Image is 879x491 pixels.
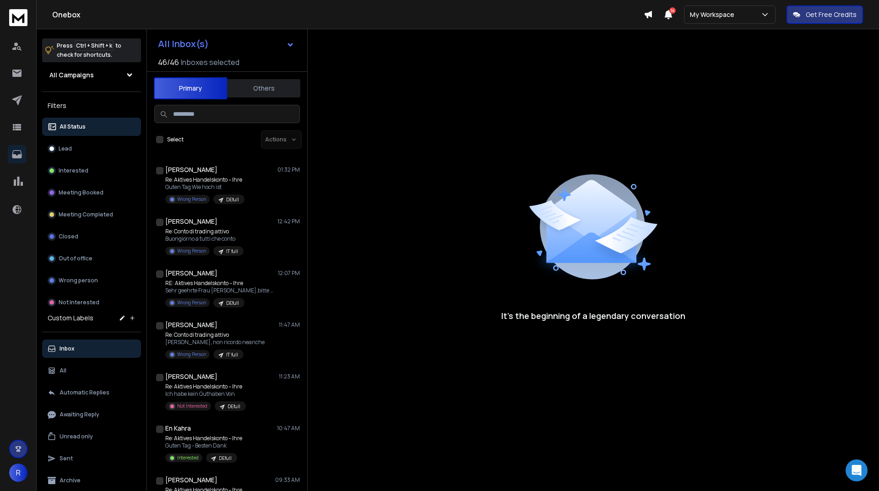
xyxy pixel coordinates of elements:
[219,455,232,462] p: DEfull
[9,464,27,482] button: R
[60,123,86,130] p: All Status
[59,277,98,284] p: Wrong person
[42,183,141,202] button: Meeting Booked
[57,41,121,59] p: Press to check for shortcuts.
[60,433,93,440] p: Unread only
[226,351,238,358] p: IT full
[42,249,141,268] button: Out of office
[60,477,81,484] p: Archive
[177,403,207,410] p: Not Interested
[59,299,99,306] p: Not Interested
[42,293,141,312] button: Not Interested
[165,287,275,294] p: Sehr geehrte Frau [PERSON_NAME],bitte schließen
[787,5,863,24] button: Get Free Credits
[177,351,206,358] p: Wrong Person
[59,255,92,262] p: Out of office
[60,345,75,352] p: Inbox
[165,390,246,398] p: Ich habe kein Guthaben Von
[49,70,94,80] h1: All Campaigns
[75,40,114,51] span: Ctrl + Shift + k
[167,136,184,143] label: Select
[59,233,78,240] p: Closed
[226,300,239,307] p: DEfull
[227,78,300,98] button: Others
[42,205,141,224] button: Meeting Completed
[59,211,113,218] p: Meeting Completed
[669,7,676,14] span: 14
[42,99,141,112] h3: Filters
[165,235,244,243] p: Buongiorno a tutti che conto
[60,455,73,462] p: Sent
[42,66,141,84] button: All Campaigns
[60,367,66,374] p: All
[690,10,738,19] p: My Workspace
[42,227,141,246] button: Closed
[165,280,275,287] p: RE: Aktives Handelskonto – Ihre
[177,299,206,306] p: Wrong Person
[165,320,217,329] h1: [PERSON_NAME]
[165,442,242,449] p: Guten Tag - Besten Dank
[60,411,99,418] p: Awaiting Reply
[59,145,72,152] p: Lead
[165,176,244,183] p: Re: Aktives Handelskonto – Ihre
[52,9,644,20] h1: Onebox
[151,35,302,53] button: All Inbox(s)
[278,270,300,277] p: 12:07 PM
[501,309,685,322] p: It’s the beginning of a legendary conversation
[165,217,217,226] h1: [PERSON_NAME]
[165,435,242,442] p: Re: Aktives Handelskonto – Ihre
[806,10,857,19] p: Get Free Credits
[277,166,300,173] p: 01:32 PM
[275,476,300,484] p: 09:33 AM
[226,248,238,255] p: IT full
[277,425,300,432] p: 10:47 AM
[165,269,217,278] h1: [PERSON_NAME]
[42,362,141,380] button: All
[181,57,239,68] h3: Inboxes selected
[42,383,141,402] button: Automatic Replies
[158,57,179,68] span: 46 / 46
[42,118,141,136] button: All Status
[165,331,265,339] p: Re: Conto di trading attivo
[42,162,141,180] button: Interested
[177,248,206,254] p: Wrong Person
[59,167,88,174] p: Interested
[165,339,265,346] p: [PERSON_NAME], non ricordo neanche
[158,39,209,49] h1: All Inbox(s)
[279,373,300,380] p: 11:23 AM
[42,140,141,158] button: Lead
[165,475,217,485] h1: [PERSON_NAME]
[48,313,93,323] h3: Custom Labels
[60,389,109,396] p: Automatic Replies
[277,218,300,225] p: 12:42 PM
[165,165,217,174] h1: [PERSON_NAME]
[165,372,217,381] h1: [PERSON_NAME]
[42,340,141,358] button: Inbox
[154,77,227,99] button: Primary
[846,459,868,481] div: Open Intercom Messenger
[226,196,239,203] p: DEfull
[42,427,141,446] button: Unread only
[42,405,141,424] button: Awaiting Reply
[165,183,244,191] p: Guten Tag Wie hoch ist
[42,271,141,290] button: Wrong person
[177,196,206,203] p: Wrong Person
[42,471,141,490] button: Archive
[42,449,141,468] button: Sent
[165,424,191,433] h1: En Kahra
[9,9,27,26] img: logo
[177,454,199,461] p: Interested
[165,228,244,235] p: Re: Conto di trading attivo
[228,403,240,410] p: DEfull
[59,189,103,196] p: Meeting Booked
[165,383,246,390] p: Re: Aktives Handelskonto – Ihre
[279,321,300,329] p: 11:47 AM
